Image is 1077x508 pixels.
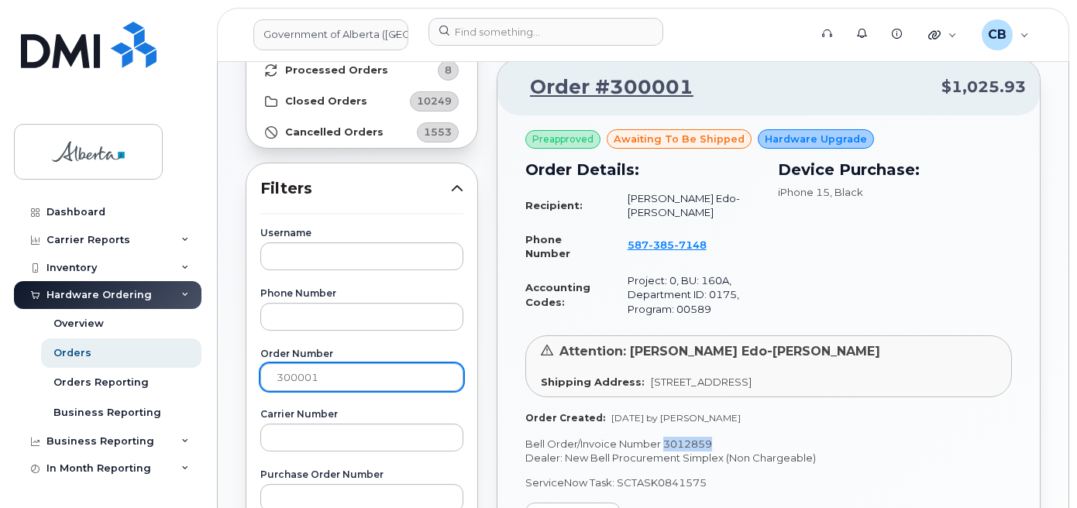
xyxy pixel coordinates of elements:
[525,437,1012,451] p: Bell Order/Invoice Number 3012859
[260,289,463,298] label: Phone Number
[559,344,880,359] span: Attention: [PERSON_NAME] Edo-[PERSON_NAME]
[525,158,759,181] h3: Order Details:
[525,199,583,211] strong: Recipient:
[830,186,863,198] span: , Black
[541,376,645,388] strong: Shipping Address:
[941,76,1026,98] span: $1,025.93
[445,63,452,77] span: 8
[614,132,745,146] span: awaiting to be shipped
[525,451,1012,465] p: Dealer: New Bell Procurement Simplex (Non Chargeable)
[417,94,452,108] span: 10249
[988,26,1006,44] span: CB
[628,239,725,251] a: 5873857148
[525,412,605,424] strong: Order Created:
[614,267,759,323] td: Project: 0, BU: 160A, Department ID: 0175, Program: 00589
[525,233,570,260] strong: Phone Number
[246,86,477,117] a: Closed Orders10249
[246,117,477,148] a: Cancelled Orders1553
[285,126,384,139] strong: Cancelled Orders
[511,74,693,101] a: Order #300001
[260,470,463,479] label: Purchase Order Number
[246,55,477,86] a: Processed Orders8
[428,18,663,46] input: Find something...
[253,19,408,50] a: Government of Alberta (GOA)
[778,186,830,198] span: iPhone 15
[649,239,674,251] span: 385
[260,410,463,419] label: Carrier Number
[260,177,451,200] span: Filters
[611,412,741,424] span: [DATE] by [PERSON_NAME]
[765,132,867,146] span: Hardware Upgrade
[525,281,590,308] strong: Accounting Codes:
[532,132,594,146] span: Preapproved
[971,19,1040,50] div: Carmen Borgess
[651,376,752,388] span: [STREET_ADDRESS]
[285,64,388,77] strong: Processed Orders
[674,239,707,251] span: 7148
[285,95,367,108] strong: Closed Orders
[260,228,463,238] label: Username
[424,125,452,139] span: 1553
[628,239,707,251] span: 587
[525,475,1012,490] p: ServiceNow Task: SCTASK0841575
[917,19,968,50] div: Quicklinks
[778,158,1012,181] h3: Device Purchase:
[614,185,759,226] td: [PERSON_NAME] Edo-[PERSON_NAME]
[260,349,463,359] label: Order Number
